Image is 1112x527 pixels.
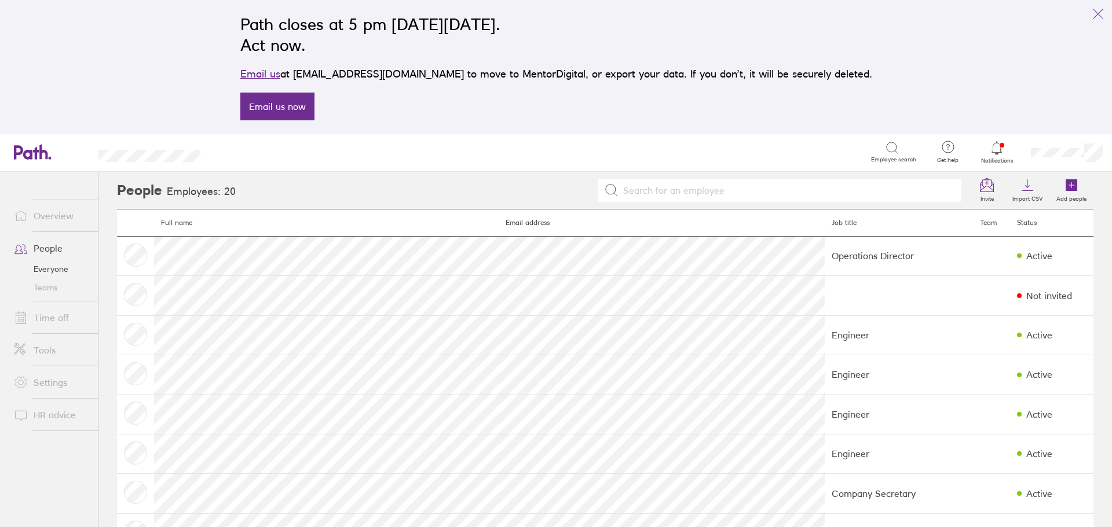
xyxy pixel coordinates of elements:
h3: Employees: 20 [167,186,236,198]
span: Get help [929,157,967,164]
span: Employee search [871,156,916,163]
a: Import CSV [1005,172,1049,209]
div: Active [1026,488,1052,499]
h2: People [117,172,162,209]
input: Search for an employee [619,179,955,201]
td: Engineer [825,434,973,473]
div: Active [1026,369,1052,379]
a: Tools [5,338,98,362]
a: HR advice [5,403,98,426]
td: Engineer [825,395,973,434]
label: Import CSV [1005,192,1049,202]
td: Engineer [825,355,973,394]
a: Teams [5,278,98,297]
th: Team [973,209,1010,237]
a: People [5,237,98,260]
a: Settings [5,371,98,394]
div: Active [1026,448,1052,459]
a: Email us now [240,93,314,120]
a: Time off [5,306,98,329]
a: Overview [5,204,98,227]
label: Add people [1049,192,1093,202]
a: Everyone [5,260,98,278]
th: Status [1010,209,1093,237]
div: Search [232,146,261,157]
th: Job title [825,209,973,237]
th: Full name [154,209,499,237]
a: Invite [968,172,1005,209]
td: Company Secretary [825,474,973,513]
td: Operations Director [825,236,973,275]
label: Invite [974,192,1001,202]
th: Email address [499,209,825,237]
td: Engineer [825,315,973,355]
div: Active [1026,330,1052,340]
div: Not invited [1026,290,1072,301]
a: Notifications [978,140,1016,164]
span: Notifications [978,157,1016,164]
div: Active [1026,409,1052,419]
p: at [EMAIL_ADDRESS][DOMAIN_NAME] to move to MentorDigital, or export your data. If you don’t, it w... [240,66,872,82]
a: Add people [1049,172,1093,209]
div: Active [1026,250,1052,261]
a: Email us [240,68,280,80]
h2: Path closes at 5 pm [DATE][DATE]. Act now. [240,14,872,56]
